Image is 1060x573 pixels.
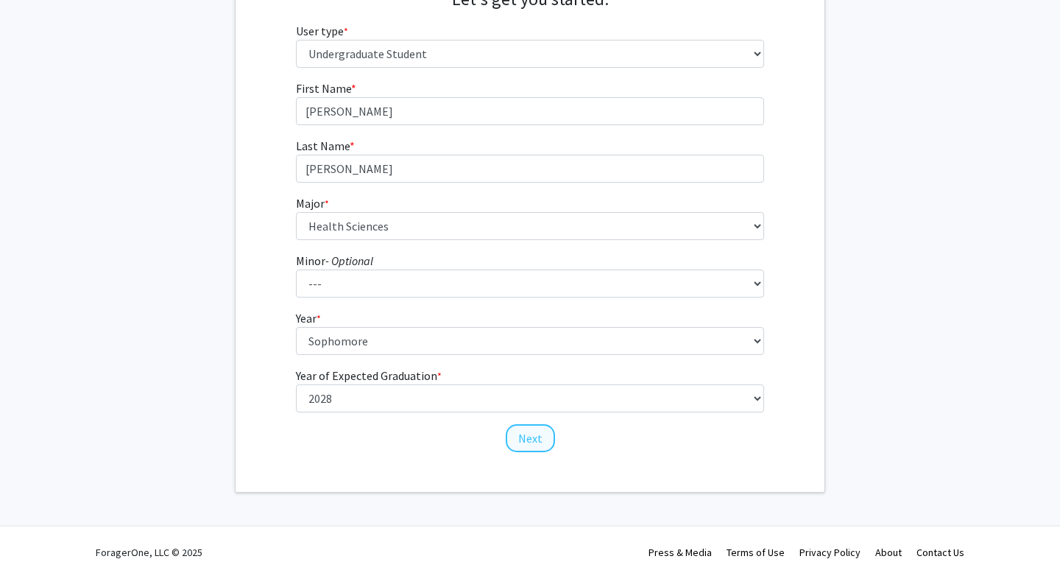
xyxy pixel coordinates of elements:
span: Last Name [296,138,350,153]
label: Major [296,194,329,212]
label: Year of Expected Graduation [296,367,442,384]
span: First Name [296,81,351,96]
a: Terms of Use [727,546,785,559]
a: About [875,546,902,559]
a: Privacy Policy [799,546,861,559]
a: Contact Us [916,546,964,559]
label: User type [296,22,348,40]
label: Year [296,309,321,327]
a: Press & Media [649,546,712,559]
iframe: Chat [11,507,63,562]
i: - Optional [325,253,373,268]
button: Next [506,424,555,452]
label: Minor [296,252,373,270]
